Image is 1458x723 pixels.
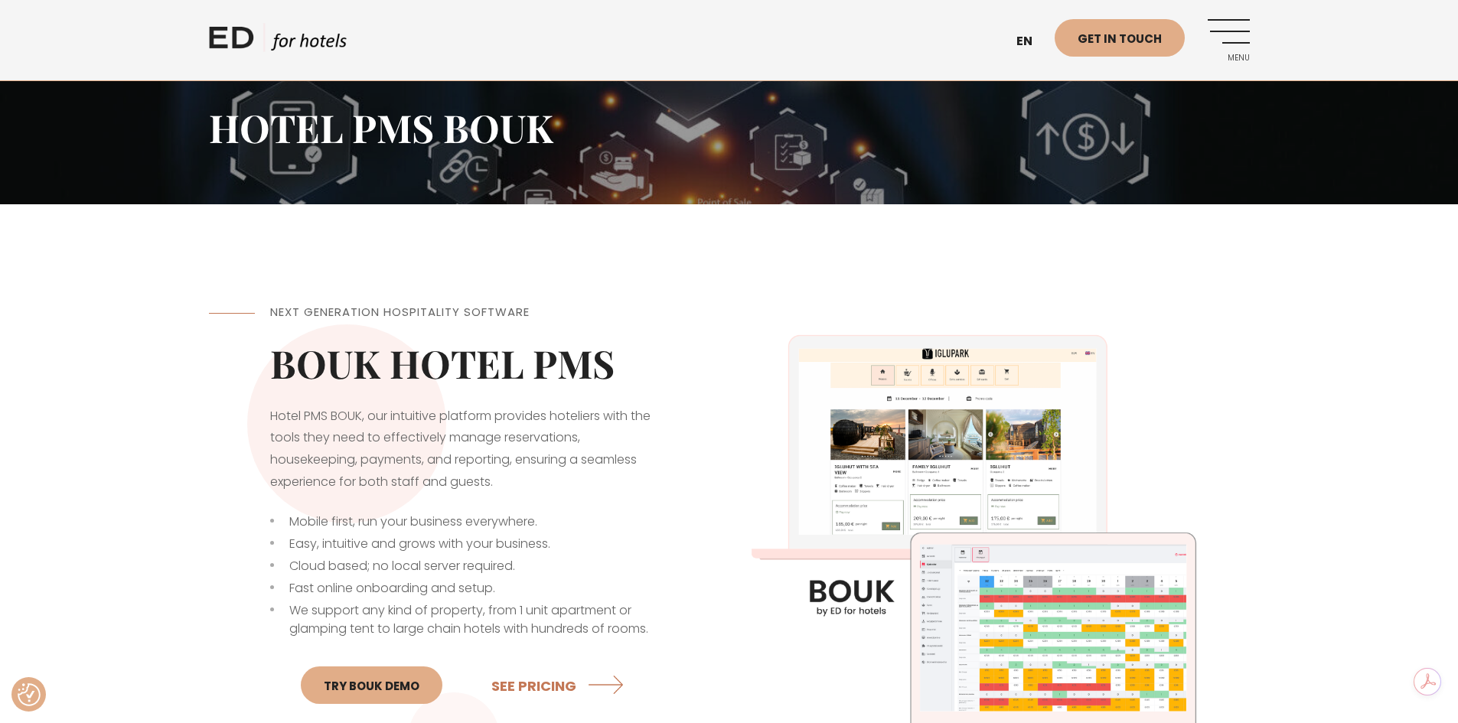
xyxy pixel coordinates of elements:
[270,405,668,493] p: Hotel PMS BOUK, our intuitive platform provides hoteliers with the tools they need to effectively...
[301,666,442,704] a: Try BOUK Demo
[270,557,668,575] li: Cloud based; no local server required.
[1208,19,1250,61] a: Menu
[270,304,530,320] span: Next Generation Hospitality Software
[18,683,41,706] img: Revisit consent button
[209,102,553,153] span: HOTEL PMS BOUK
[270,601,668,638] li: We support any kind of property, from 1 unit apartment or glamping tent to large chain hotels wit...
[491,665,630,705] a: SEE PRICING
[1009,23,1055,60] a: en
[209,23,347,61] a: ED HOTELS
[270,579,668,598] li: Fast online onboarding and setup.
[1055,19,1185,57] a: Get in touch
[270,513,668,531] li: Mobile first, run your business everywhere.
[18,683,41,706] button: Consent Preferences
[270,340,668,386] h2: BOUK HOTEL PMS
[270,535,668,553] li: Easy, intuitive and grows with your business.
[1208,54,1250,63] span: Menu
